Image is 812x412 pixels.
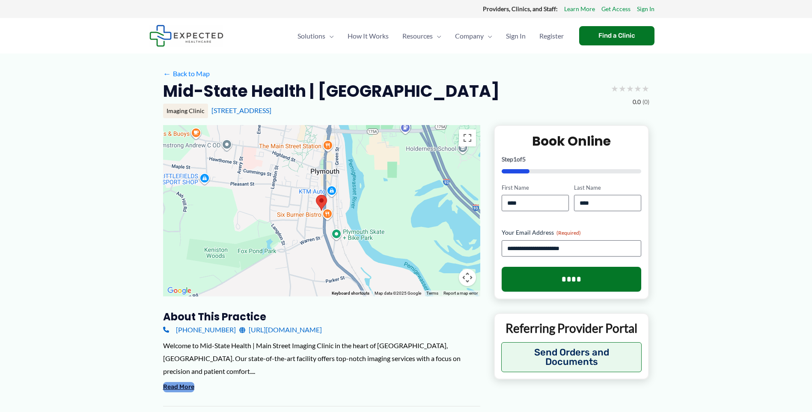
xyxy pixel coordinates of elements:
button: Send Orders and Documents [501,342,642,372]
span: (0) [642,96,649,107]
nav: Primary Site Navigation [291,21,571,51]
a: Register [532,21,571,51]
button: Keyboard shortcuts [332,290,369,296]
a: Get Access [601,3,631,15]
strong: Providers, Clinics, and Staff: [483,5,558,12]
span: ★ [619,81,626,96]
span: ★ [634,81,642,96]
button: Read More [163,382,194,392]
span: Menu Toggle [433,21,441,51]
a: Report a map error [443,291,478,296]
span: Resources [402,21,433,51]
span: ★ [642,81,649,96]
span: How It Works [348,21,389,51]
a: Terms (opens in new tab) [426,291,438,296]
span: Menu Toggle [325,21,334,51]
img: Google [165,285,193,296]
div: Welcome to Mid-State Health | Main Street Imaging Clinic in the heart of [GEOGRAPHIC_DATA], [GEOG... [163,339,480,377]
span: ★ [626,81,634,96]
span: Map data ©2025 Google [375,291,421,296]
a: Find a Clinic [579,26,654,45]
a: ←Back to Map [163,67,210,80]
a: Sign In [499,21,532,51]
a: ResourcesMenu Toggle [396,21,448,51]
label: Your Email Address [502,228,642,237]
h2: Book Online [502,133,642,149]
a: Learn More [564,3,595,15]
h3: About this practice [163,310,480,323]
span: Sign In [506,21,526,51]
img: Expected Healthcare Logo - side, dark font, small [149,25,223,47]
span: 1 [513,155,517,163]
span: Register [539,21,564,51]
span: Company [455,21,484,51]
a: Open this area in Google Maps (opens a new window) [165,285,193,296]
a: [URL][DOMAIN_NAME] [239,323,322,336]
h2: Mid-State Health | [GEOGRAPHIC_DATA] [163,81,500,102]
span: Menu Toggle [484,21,492,51]
span: 0.0 [633,96,641,107]
p: Step of [502,156,642,162]
label: Last Name [574,184,641,192]
div: Imaging Clinic [163,104,208,118]
span: ← [163,69,171,78]
a: [STREET_ADDRESS] [211,106,271,114]
p: Referring Provider Portal [501,320,642,336]
button: Toggle fullscreen view [459,129,476,146]
a: SolutionsMenu Toggle [291,21,341,51]
a: Sign In [637,3,654,15]
a: [PHONE_NUMBER] [163,323,236,336]
span: Solutions [297,21,325,51]
span: 5 [522,155,526,163]
button: Map camera controls [459,269,476,286]
label: First Name [502,184,569,192]
a: CompanyMenu Toggle [448,21,499,51]
span: (Required) [556,230,581,236]
a: How It Works [341,21,396,51]
span: ★ [611,81,619,96]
